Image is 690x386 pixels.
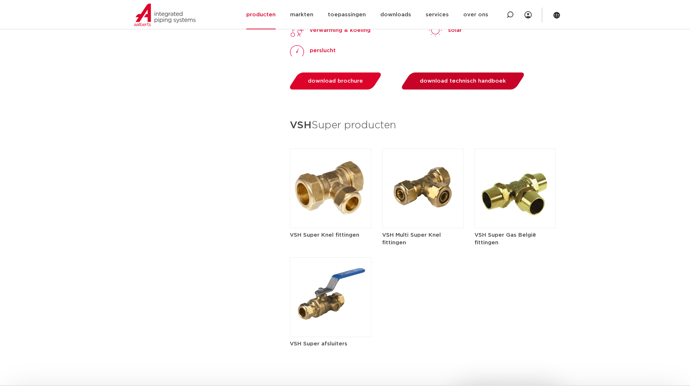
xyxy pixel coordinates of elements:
a: VSH Super Knel fittingen [290,186,371,239]
strong: VSH [290,120,311,130]
p: perslucht [310,46,336,55]
h5: VSH Super Gas België fittingen [474,231,556,246]
h5: VSH Super afsluiters [290,340,371,348]
a: verwarming & koeling [290,23,371,38]
a: download brochure [288,72,383,90]
a: solarsolar [428,23,462,38]
p: verwarming & koeling [310,26,371,35]
span: download technisch handboek [420,78,506,84]
span: download brochure [308,78,363,84]
a: perslucht [290,43,336,58]
h3: Super producten [290,117,556,134]
a: VSH Super Gas België fittingen [474,186,556,246]
a: download technisch handboek [400,72,526,90]
a: VSH Multi Super Knel fittingen [382,186,464,246]
a: VSH Super afsluiters [290,294,371,348]
p: solar [448,26,462,35]
img: solar [428,23,443,38]
h5: VSH Super Knel fittingen [290,231,371,239]
h5: VSH Multi Super Knel fittingen [382,231,464,246]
